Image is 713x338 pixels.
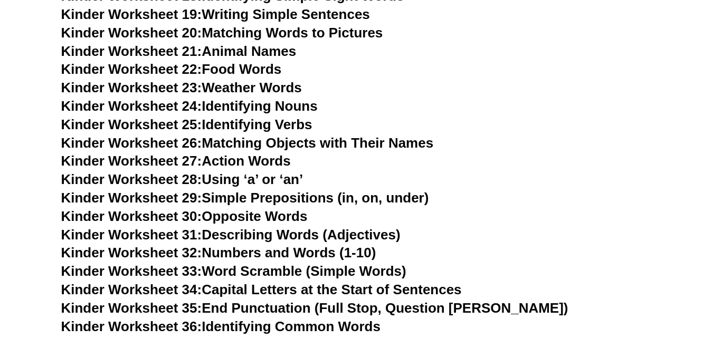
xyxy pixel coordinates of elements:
span: Kinder Worksheet 32: [61,245,202,260]
a: Kinder Worksheet 22:Food Words [61,61,282,77]
a: Kinder Worksheet 25:Identifying Verbs [61,117,312,132]
a: Kinder Worksheet 26:Matching Objects with Their Names [61,135,434,151]
a: Kinder Worksheet 32:Numbers and Words (1-10) [61,245,376,260]
a: Kinder Worksheet 31:Describing Words (Adjectives) [61,227,401,243]
span: Kinder Worksheet 36: [61,318,202,334]
span: Kinder Worksheet 34: [61,282,202,297]
a: Kinder Worksheet 35:End Punctuation (Full Stop, Question [PERSON_NAME]) [61,300,568,316]
a: Kinder Worksheet 21:Animal Names [61,43,297,59]
span: Kinder Worksheet 22: [61,61,202,77]
span: Kinder Worksheet 19: [61,6,202,22]
span: Kinder Worksheet 28: [61,171,202,187]
span: Kinder Worksheet 33: [61,263,202,279]
a: Kinder Worksheet 23:Weather Words [61,80,302,95]
span: Kinder Worksheet 20: [61,25,202,41]
span: Kinder Worksheet 26: [61,135,202,151]
a: Kinder Worksheet 27:Action Words [61,153,291,169]
span: Kinder Worksheet 35: [61,300,202,316]
span: Kinder Worksheet 29: [61,190,202,206]
a: Kinder Worksheet 34:Capital Letters at the Start of Sentences [61,282,462,297]
span: Kinder Worksheet 27: [61,153,202,169]
a: Kinder Worksheet 19:Writing Simple Sentences [61,6,370,22]
a: Kinder Worksheet 20:Matching Words to Pictures [61,25,383,41]
a: Kinder Worksheet 33:Word Scramble (Simple Words) [61,263,406,279]
a: Kinder Worksheet 30:Opposite Words [61,208,308,224]
a: Kinder Worksheet 24:Identifying Nouns [61,98,318,114]
span: Kinder Worksheet 30: [61,208,202,224]
span: Kinder Worksheet 31: [61,227,202,243]
a: Kinder Worksheet 29:Simple Prepositions (in, on, under) [61,190,429,206]
span: Kinder Worksheet 25: [61,117,202,132]
a: Kinder Worksheet 28:Using ‘a’ or ‘an’ [61,171,303,187]
span: Kinder Worksheet 21: [61,43,202,59]
span: Kinder Worksheet 24: [61,98,202,114]
span: Kinder Worksheet 23: [61,80,202,95]
iframe: Chat Widget [537,219,713,338]
a: Kinder Worksheet 36:Identifying Common Words [61,318,381,334]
